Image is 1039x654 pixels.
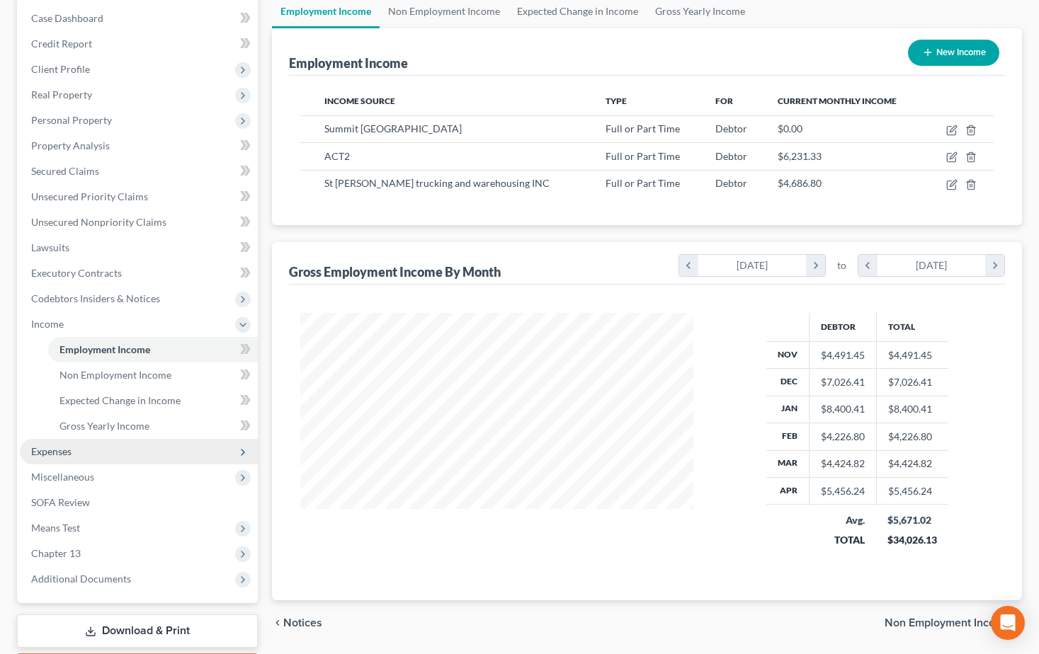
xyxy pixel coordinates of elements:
[48,388,258,413] a: Expected Change in Income
[766,478,810,505] th: Apr
[31,292,160,304] span: Codebtors Insiders & Notices
[289,54,408,71] div: Employment Income
[821,484,865,498] div: $5,456.24
[20,490,258,515] a: SOFA Review
[31,12,103,24] span: Case Dashboard
[766,396,810,423] th: Jan
[908,40,999,66] button: New Income
[31,139,110,151] span: Property Analysis
[31,471,94,483] span: Miscellaneous
[715,177,747,189] span: Debtor
[876,313,948,341] th: Total
[778,150,822,162] span: $6,231.33
[991,606,1025,640] div: Open Intercom Messenger
[766,369,810,396] th: Dec
[715,150,747,162] span: Debtor
[606,96,627,106] span: Type
[766,341,810,368] th: Nov
[606,122,680,134] span: Full or Part Time
[31,573,131,585] span: Additional Documents
[59,369,171,381] span: Non Employment Income
[858,255,878,276] i: chevron_left
[20,210,258,235] a: Unsecured Nonpriority Claims
[324,122,462,134] span: Summit [GEOGRAPHIC_DATA]
[31,88,92,101] span: Real Property
[17,614,258,648] a: Download & Print
[59,343,150,355] span: Employment Income
[778,96,897,106] span: Current Monthly Income
[289,263,501,280] div: Gross Employment Income By Month
[876,369,948,396] td: $7,026.41
[778,177,822,189] span: $4,686.80
[821,402,865,416] div: $8,400.41
[20,133,258,159] a: Property Analysis
[820,513,865,527] div: Avg.
[820,533,865,547] div: TOTAL
[48,337,258,362] a: Employment Income
[806,255,825,276] i: chevron_right
[887,513,937,527] div: $5,671.02
[778,122,802,134] span: $0.00
[20,260,258,286] a: Executory Contracts
[20,31,258,57] a: Credit Report
[876,478,948,505] td: $5,456.24
[876,423,948,450] td: $4,226.80
[885,617,1011,629] span: Non Employment Income
[31,241,69,253] span: Lawsuits
[324,177,550,189] span: St [PERSON_NAME] trucking and warehousing INC
[876,450,948,477] td: $4,424.82
[809,313,876,341] th: Debtor
[31,496,90,508] span: SOFA Review
[59,394,181,406] span: Expected Change in Income
[31,445,72,457] span: Expenses
[715,122,747,134] span: Debtor
[679,255,698,276] i: chevron_left
[31,522,80,534] span: Means Test
[48,362,258,388] a: Non Employment Income
[31,216,166,228] span: Unsecured Nonpriority Claims
[876,396,948,423] td: $8,400.41
[272,617,322,629] button: chevron_left Notices
[985,255,1004,276] i: chevron_right
[283,617,322,629] span: Notices
[31,318,64,330] span: Income
[821,430,865,444] div: $4,226.80
[31,165,99,177] span: Secured Claims
[31,114,112,126] span: Personal Property
[324,150,350,162] span: ACT2
[821,457,865,471] div: $4,424.82
[272,617,283,629] i: chevron_left
[766,450,810,477] th: Mar
[766,423,810,450] th: Feb
[20,235,258,260] a: Lawsuits
[821,375,865,389] div: $7,026.41
[31,38,92,50] span: Credit Report
[887,533,937,547] div: $34,026.13
[20,184,258,210] a: Unsecured Priority Claims
[31,547,81,559] span: Chapter 13
[20,6,258,31] a: Case Dashboard
[876,341,948,368] td: $4,491.45
[31,63,90,75] span: Client Profile
[31,190,148,202] span: Unsecured Priority Claims
[715,96,733,106] span: For
[20,159,258,184] a: Secured Claims
[606,177,680,189] span: Full or Part Time
[821,348,865,362] div: $4,491.45
[48,413,258,439] a: Gross Yearly Income
[606,150,680,162] span: Full or Part Time
[885,617,1022,629] button: Non Employment Income chevron_right
[837,258,846,272] span: to
[59,420,149,432] span: Gross Yearly Income
[324,96,395,106] span: Income Source
[31,267,122,279] span: Executory Contracts
[698,255,807,276] div: [DATE]
[878,255,986,276] div: [DATE]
